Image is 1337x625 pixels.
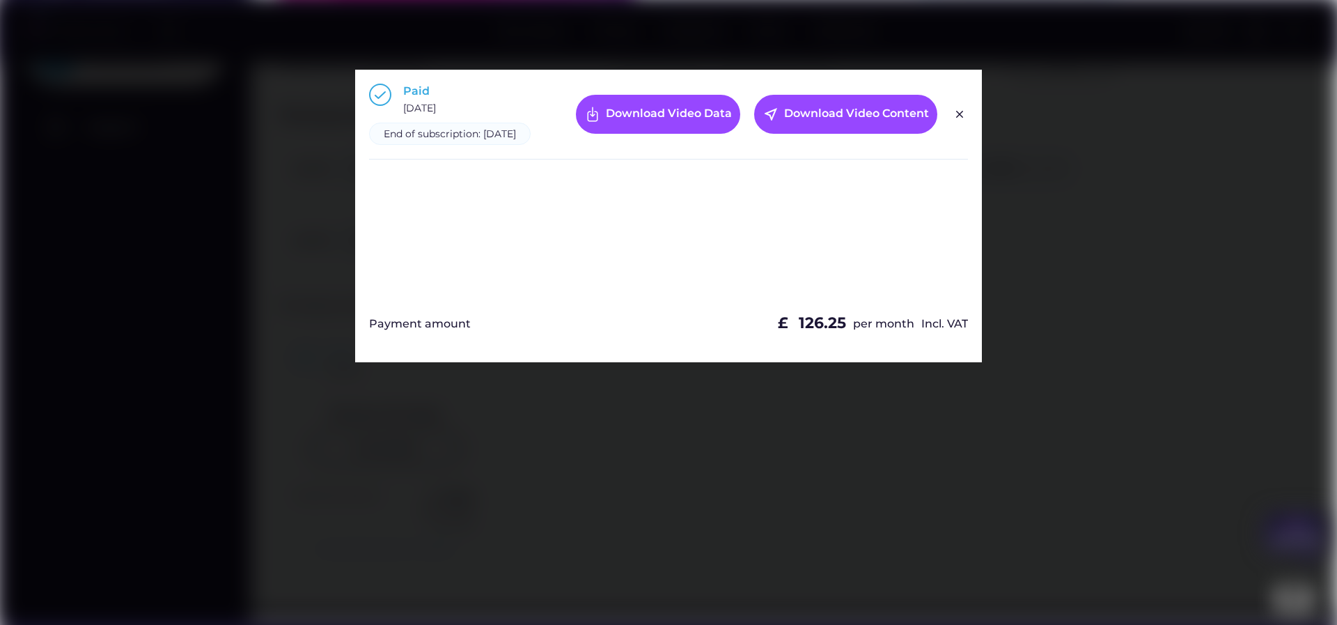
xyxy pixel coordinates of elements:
div: 126.25 [799,313,846,334]
div: Paid [403,84,430,99]
div: End of subscription: [DATE] [384,128,516,141]
img: Chat attention grabber [6,6,75,59]
button: near_me [763,106,779,123]
iframe: chat widget [1279,569,1323,611]
img: Group%201000002397.svg [369,84,391,106]
iframe: chat widget [1257,507,1327,571]
div: £ [778,313,792,334]
div: Incl. VAT [921,316,968,332]
img: Group%201000002326.svg [951,106,968,123]
img: Frame%20%287%29.svg [584,106,601,123]
div: [DATE] [403,102,436,116]
div: Download Video Content [784,106,929,123]
div: Payment amount [369,316,471,332]
div: per month [853,316,914,332]
div: Download Video Data [606,106,732,123]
